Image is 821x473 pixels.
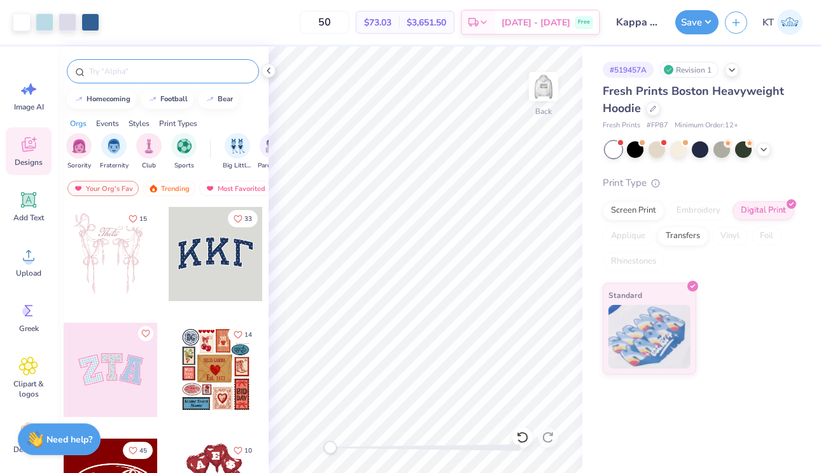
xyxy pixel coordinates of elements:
span: Free [578,18,590,27]
div: filter for Parent's Weekend [258,133,287,171]
div: Print Types [159,118,197,129]
span: Standard [608,288,642,302]
span: $73.03 [364,16,391,29]
span: Add Text [13,213,44,223]
button: Like [138,326,153,341]
button: Like [228,442,258,459]
img: Big Little Reveal Image [230,139,244,153]
img: Back [531,74,556,99]
div: Rhinestones [603,252,664,271]
span: 33 [244,216,252,222]
img: Standard [608,305,691,369]
div: filter for Fraternity [100,133,129,171]
div: Most Favorited [199,181,271,196]
div: filter for Club [136,133,162,171]
div: Digital Print [733,201,794,220]
input: Try "Alpha" [88,65,251,78]
span: Clipart & logos [8,379,50,399]
span: Greek [19,323,39,334]
button: Like [123,210,153,227]
span: Fraternity [100,161,129,171]
span: Image AI [14,102,44,112]
button: bear [198,90,239,109]
img: Parent's Weekend Image [265,139,280,153]
div: Print Type [603,176,796,190]
button: filter button [223,133,252,171]
button: Like [228,326,258,343]
div: Back [535,106,552,117]
span: Club [142,161,156,171]
div: Screen Print [603,201,664,220]
img: trend_line.gif [74,95,84,103]
div: Orgs [70,118,87,129]
span: Fresh Prints Boston Heavyweight Hoodie [603,83,784,116]
button: Like [123,442,153,459]
button: Like [228,210,258,227]
div: Trending [143,181,195,196]
div: Embroidery [668,201,729,220]
input: Untitled Design [607,10,669,35]
span: $3,651.50 [407,16,446,29]
span: [DATE] - [DATE] [502,16,570,29]
span: Minimum Order: 12 + [675,120,738,131]
button: filter button [258,133,287,171]
input: – – [300,11,349,34]
button: filter button [136,133,162,171]
img: most_fav.gif [73,184,83,193]
img: Kaya Tong [777,10,803,35]
div: Revision 1 [660,62,719,78]
div: homecoming [87,95,130,102]
button: football [141,90,193,109]
img: trend_line.gif [148,95,158,103]
img: trending.gif [148,184,158,193]
button: filter button [66,133,92,171]
img: trend_line.gif [205,95,215,103]
img: most_fav.gif [205,184,215,193]
button: homecoming [67,90,136,109]
span: Designs [15,157,43,167]
button: Save [675,10,719,34]
img: Club Image [142,139,156,153]
div: Your Org's Fav [67,181,139,196]
img: Fraternity Image [107,139,121,153]
div: filter for Sports [171,133,197,171]
div: Foil [752,227,782,246]
div: filter for Big Little Reveal [223,133,252,171]
span: Sorority [67,161,91,171]
span: KT [762,15,774,30]
span: 10 [244,448,252,454]
div: football [160,95,188,102]
div: Transfers [657,227,708,246]
div: bear [218,95,233,102]
span: # FP87 [647,120,668,131]
span: Sports [174,161,194,171]
span: Big Little Reveal [223,161,252,171]
span: Upload [16,268,41,278]
a: KT [757,10,808,35]
div: Vinyl [712,227,748,246]
span: Fresh Prints [603,120,640,131]
img: Sports Image [177,139,192,153]
div: Applique [603,227,654,246]
span: 15 [139,216,147,222]
img: Sorority Image [72,139,87,153]
strong: Need help? [46,434,92,446]
span: Decorate [13,444,44,455]
span: 45 [139,448,147,454]
button: filter button [100,133,129,171]
button: filter button [171,133,197,171]
div: Events [96,118,119,129]
div: # 519457A [603,62,654,78]
span: 14 [244,332,252,338]
span: Parent's Weekend [258,161,287,171]
div: filter for Sorority [66,133,92,171]
div: Accessibility label [324,441,337,454]
div: Styles [129,118,150,129]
